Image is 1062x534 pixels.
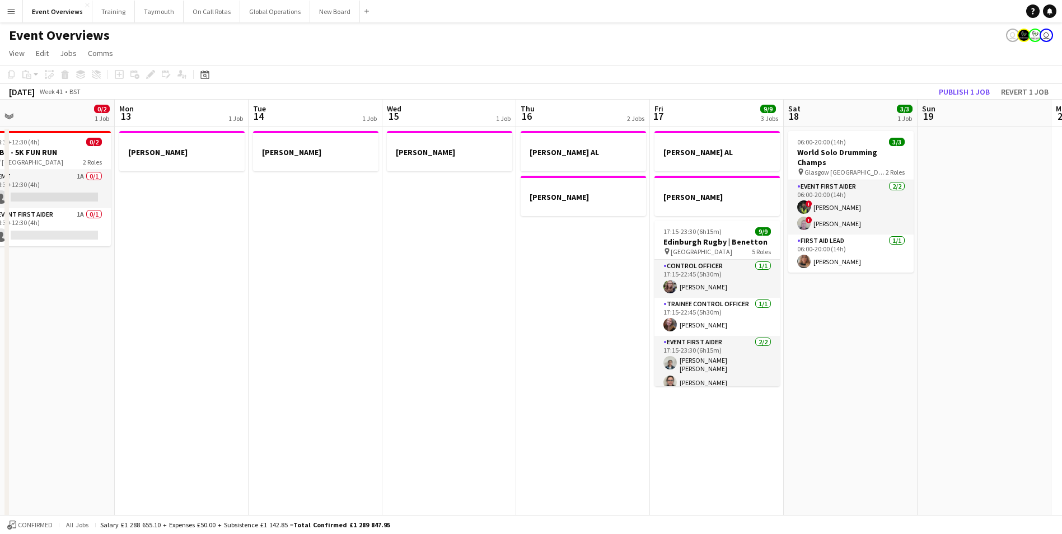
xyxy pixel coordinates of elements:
[521,176,646,216] app-job-card: [PERSON_NAME]
[92,1,135,22] button: Training
[184,1,240,22] button: On Call Rotas
[387,104,401,114] span: Wed
[9,86,35,97] div: [DATE]
[9,27,110,44] h1: Event Overviews
[55,46,81,60] a: Jobs
[889,138,905,146] span: 3/3
[920,110,935,123] span: 19
[521,192,646,202] h3: [PERSON_NAME]
[9,48,25,58] span: View
[663,227,722,236] span: 17:15-23:30 (6h15m)
[760,105,776,113] span: 9/9
[654,192,780,202] h3: [PERSON_NAME]
[100,521,390,529] div: Salary £1 288 655.10 + Expenses £50.00 + Subsistence £1 142.85 =
[1017,29,1031,42] app-user-avatar: Clinical Team
[37,87,65,96] span: Week 41
[95,114,109,123] div: 1 Job
[787,110,801,123] span: 18
[671,247,732,256] span: [GEOGRAPHIC_DATA]
[387,131,512,171] app-job-card: [PERSON_NAME]
[88,48,113,58] span: Comms
[1040,29,1053,42] app-user-avatar: Operations Team
[886,168,905,176] span: 2 Roles
[60,48,77,58] span: Jobs
[521,147,646,157] h3: [PERSON_NAME] AL
[797,138,846,146] span: 06:00-20:00 (14h)
[64,521,91,529] span: All jobs
[654,336,780,394] app-card-role: Event First Aider2/217:15-23:30 (6h15m)[PERSON_NAME] [PERSON_NAME][PERSON_NAME]
[310,1,360,22] button: New Board
[118,110,134,123] span: 13
[654,221,780,386] app-job-card: 17:15-23:30 (6h15m)9/9Edinburgh Rugby | Benetton [GEOGRAPHIC_DATA]5 RolesControl Officer1/117:15-...
[521,131,646,171] app-job-card: [PERSON_NAME] AL
[240,1,310,22] button: Global Operations
[86,138,102,146] span: 0/2
[23,1,92,22] button: Event Overviews
[253,104,266,114] span: Tue
[922,104,935,114] span: Sun
[251,110,266,123] span: 14
[788,131,914,273] app-job-card: 06:00-20:00 (14h)3/3World Solo Drumming Champs Glasgow [GEOGRAPHIC_DATA] Unviersity2 RolesEvent F...
[654,298,780,336] app-card-role: Trainee Control Officer1/117:15-22:45 (5h30m)[PERSON_NAME]
[804,168,886,176] span: Glasgow [GEOGRAPHIC_DATA] Unviersity
[496,114,511,123] div: 1 Job
[519,110,535,123] span: 16
[293,521,390,529] span: Total Confirmed £1 289 847.95
[897,105,913,113] span: 3/3
[806,200,812,207] span: !
[119,131,245,171] app-job-card: [PERSON_NAME]
[1006,29,1019,42] app-user-avatar: Operations Team
[228,114,243,123] div: 1 Job
[119,147,245,157] h3: [PERSON_NAME]
[654,147,780,157] h3: [PERSON_NAME] AL
[755,227,771,236] span: 9/9
[653,110,663,123] span: 17
[119,104,134,114] span: Mon
[752,247,771,256] span: 5 Roles
[94,105,110,113] span: 0/2
[996,85,1053,99] button: Revert 1 job
[83,46,118,60] a: Comms
[385,110,401,123] span: 15
[788,147,914,167] h3: World Solo Drumming Champs
[135,1,184,22] button: Taymouth
[4,46,29,60] a: View
[18,521,53,529] span: Confirmed
[654,260,780,298] app-card-role: Control Officer1/117:15-22:45 (5h30m)[PERSON_NAME]
[1028,29,1042,42] app-user-avatar: Operations Manager
[521,104,535,114] span: Thu
[362,114,377,123] div: 1 Job
[654,176,780,216] app-job-card: [PERSON_NAME]
[36,48,49,58] span: Edit
[788,104,801,114] span: Sat
[654,237,780,247] h3: Edinburgh Rugby | Benetton
[897,114,912,123] div: 1 Job
[654,131,780,171] app-job-card: [PERSON_NAME] AL
[788,180,914,235] app-card-role: Event First Aider2/206:00-20:00 (14h)![PERSON_NAME]![PERSON_NAME]
[253,147,378,157] h3: [PERSON_NAME]
[69,87,81,96] div: BST
[761,114,778,123] div: 3 Jobs
[627,114,644,123] div: 2 Jobs
[83,158,102,166] span: 2 Roles
[654,104,663,114] span: Fri
[788,235,914,273] app-card-role: First Aid Lead1/106:00-20:00 (14h)[PERSON_NAME]
[806,217,812,223] span: !
[387,147,512,157] h3: [PERSON_NAME]
[934,85,994,99] button: Publish 1 job
[6,519,54,531] button: Confirmed
[31,46,53,60] a: Edit
[2,158,63,166] span: [GEOGRAPHIC_DATA]
[253,131,378,171] app-job-card: [PERSON_NAME]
